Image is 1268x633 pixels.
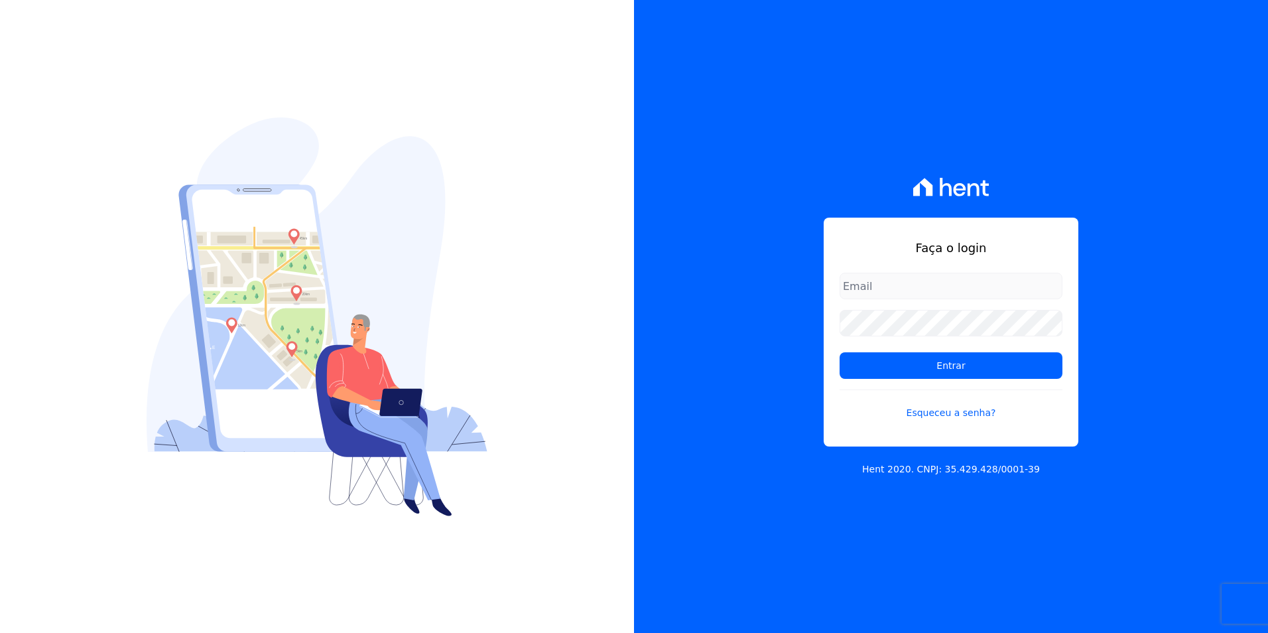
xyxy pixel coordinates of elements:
h1: Faça o login [840,239,1062,257]
input: Email [840,273,1062,299]
p: Hent 2020. CNPJ: 35.429.428/0001-39 [862,462,1040,476]
img: Login [147,117,487,516]
a: Esqueceu a senha? [840,389,1062,420]
input: Entrar [840,352,1062,379]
